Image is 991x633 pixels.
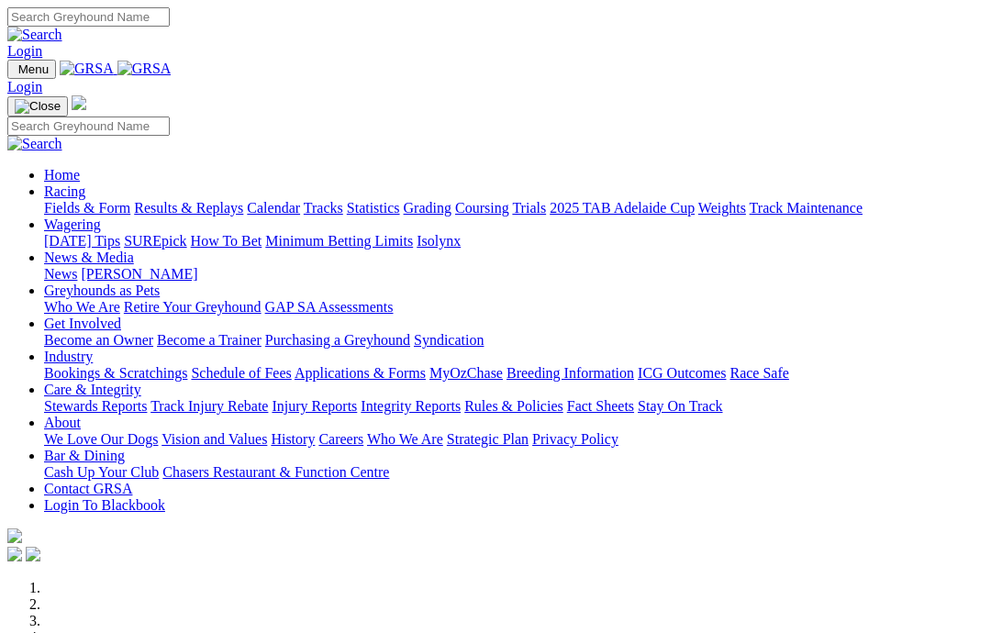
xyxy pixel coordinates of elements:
[44,167,80,183] a: Home
[18,62,49,76] span: Menu
[44,283,160,298] a: Greyhounds as Pets
[150,398,268,414] a: Track Injury Rebate
[265,332,410,348] a: Purchasing a Greyhound
[265,299,394,315] a: GAP SA Assessments
[44,497,165,513] a: Login To Blackbook
[44,349,93,364] a: Industry
[512,200,546,216] a: Trials
[550,200,695,216] a: 2025 TAB Adelaide Cup
[44,382,141,397] a: Care & Integrity
[44,299,120,315] a: Who We Are
[44,250,134,265] a: News & Media
[44,183,85,199] a: Racing
[417,233,461,249] a: Isolynx
[134,200,243,216] a: Results & Replays
[447,431,529,447] a: Strategic Plan
[698,200,746,216] a: Weights
[161,431,267,447] a: Vision and Values
[191,233,262,249] a: How To Bet
[7,547,22,561] img: facebook.svg
[464,398,563,414] a: Rules & Policies
[7,60,56,79] button: Toggle navigation
[638,365,726,381] a: ICG Outcomes
[44,448,125,463] a: Bar & Dining
[7,43,42,59] a: Login
[7,528,22,543] img: logo-grsa-white.png
[318,431,363,447] a: Careers
[567,398,634,414] a: Fact Sheets
[60,61,114,77] img: GRSA
[44,233,120,249] a: [DATE] Tips
[7,117,170,136] input: Search
[162,464,389,480] a: Chasers Restaurant & Function Centre
[361,398,461,414] a: Integrity Reports
[455,200,509,216] a: Coursing
[638,398,722,414] a: Stay On Track
[44,481,132,496] a: Contact GRSA
[26,547,40,561] img: twitter.svg
[44,464,984,481] div: Bar & Dining
[44,200,984,217] div: Racing
[247,200,300,216] a: Calendar
[191,365,291,381] a: Schedule of Fees
[44,398,984,415] div: Care & Integrity
[44,266,984,283] div: News & Media
[7,96,68,117] button: Toggle navigation
[44,316,121,331] a: Get Involved
[729,365,788,381] a: Race Safe
[44,332,984,349] div: Get Involved
[367,431,443,447] a: Who We Are
[532,431,618,447] a: Privacy Policy
[44,365,984,382] div: Industry
[81,266,197,282] a: [PERSON_NAME]
[7,7,170,27] input: Search
[7,79,42,94] a: Login
[44,398,147,414] a: Stewards Reports
[7,27,62,43] img: Search
[15,99,61,114] img: Close
[72,95,86,110] img: logo-grsa-white.png
[44,217,101,232] a: Wagering
[304,200,343,216] a: Tracks
[44,266,77,282] a: News
[44,200,130,216] a: Fields & Form
[124,299,262,315] a: Retire Your Greyhound
[44,464,159,480] a: Cash Up Your Club
[271,431,315,447] a: History
[507,365,634,381] a: Breeding Information
[295,365,426,381] a: Applications & Forms
[44,415,81,430] a: About
[347,200,400,216] a: Statistics
[429,365,503,381] a: MyOzChase
[44,431,984,448] div: About
[7,136,62,152] img: Search
[44,365,187,381] a: Bookings & Scratchings
[124,233,186,249] a: SUREpick
[44,431,158,447] a: We Love Our Dogs
[44,299,984,316] div: Greyhounds as Pets
[157,332,262,348] a: Become a Trainer
[44,233,984,250] div: Wagering
[404,200,451,216] a: Grading
[265,233,413,249] a: Minimum Betting Limits
[272,398,357,414] a: Injury Reports
[117,61,172,77] img: GRSA
[44,332,153,348] a: Become an Owner
[750,200,863,216] a: Track Maintenance
[414,332,484,348] a: Syndication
